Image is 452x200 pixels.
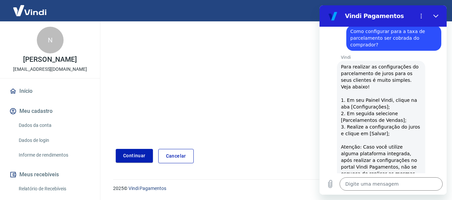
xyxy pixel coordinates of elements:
p: [PERSON_NAME] [23,56,77,63]
button: Meus recebíveis [8,167,92,182]
a: Dados de login [16,134,92,147]
a: Relatório de Recebíveis [16,182,92,196]
button: Continuar [116,149,153,163]
a: Vindi Pagamentos [128,186,166,191]
img: Vindi [8,0,52,21]
button: Meu cadastro [8,104,92,119]
p: [EMAIL_ADDRESS][DOMAIN_NAME] [13,66,87,73]
a: Informe de rendimentos [16,148,92,162]
a: Cancelar [158,149,194,163]
button: Sair [420,5,444,17]
p: 2025 © [113,185,436,192]
iframe: Janela de mensagens [320,5,447,195]
a: Dados da conta [16,119,92,132]
a: Início [8,84,92,98]
div: N [37,27,64,53]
